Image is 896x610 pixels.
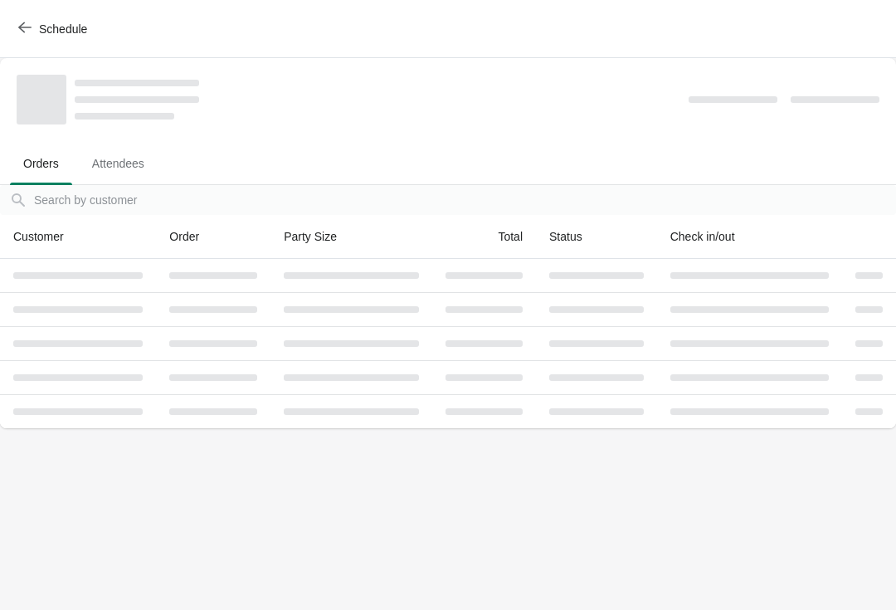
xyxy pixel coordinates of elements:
[39,22,87,36] span: Schedule
[270,215,432,259] th: Party Size
[33,185,896,215] input: Search by customer
[657,215,842,259] th: Check in/out
[536,215,657,259] th: Status
[10,149,72,178] span: Orders
[432,215,536,259] th: Total
[8,14,100,44] button: Schedule
[79,149,158,178] span: Attendees
[156,215,270,259] th: Order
